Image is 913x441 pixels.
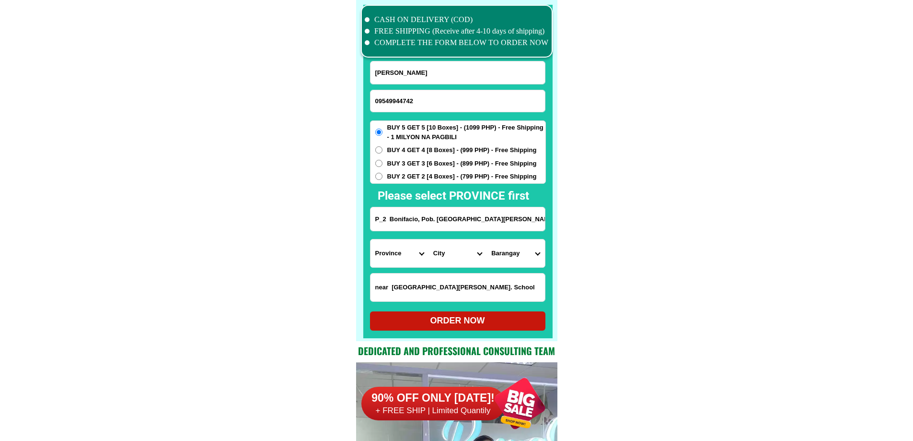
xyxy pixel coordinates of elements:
h6: + FREE SHIP | Limited Quantily [361,405,505,416]
span: BUY 4 GET 4 [8 Boxes] - (999 PHP) - Free Shipping [387,145,537,155]
input: Input full_name [370,61,545,84]
input: BUY 2 GET 2 [4 Boxes] - (799 PHP) - Free Shipping [375,173,382,180]
input: BUY 3 GET 3 [6 Boxes] - (899 PHP) - Free Shipping [375,160,382,167]
input: Input phone_number [370,90,545,112]
input: Input LANDMARKOFLOCATION [370,274,545,301]
span: BUY 5 GET 5 [10 Boxes] - (1099 PHP) - Free Shipping - 1 MILYON NA PAGBILI [387,123,545,142]
h2: Please select PROVINCE first [378,187,633,204]
li: CASH ON DELIVERY (COD) [365,14,549,25]
select: Select commune [486,239,544,267]
select: Select province [370,239,428,267]
h6: 90% OFF ONLY [DATE]! [361,391,505,405]
li: COMPLETE THE FORM BELOW TO ORDER NOW [365,37,549,48]
select: Select district [428,239,486,267]
input: BUY 4 GET 4 [8 Boxes] - (999 PHP) - Free Shipping [375,146,382,154]
li: FREE SHIPPING (Receive after 4-10 days of shipping) [365,25,549,37]
span: BUY 2 GET 2 [4 Boxes] - (799 PHP) - Free Shipping [387,172,537,181]
div: ORDER NOW [370,314,545,327]
span: BUY 3 GET 3 [6 Boxes] - (899 PHP) - Free Shipping [387,159,537,168]
input: Input address [370,207,545,231]
input: BUY 5 GET 5 [10 Boxes] - (1099 PHP) - Free Shipping - 1 MILYON NA PAGBILI [375,129,382,136]
h2: Dedicated and professional consulting team [356,344,557,358]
